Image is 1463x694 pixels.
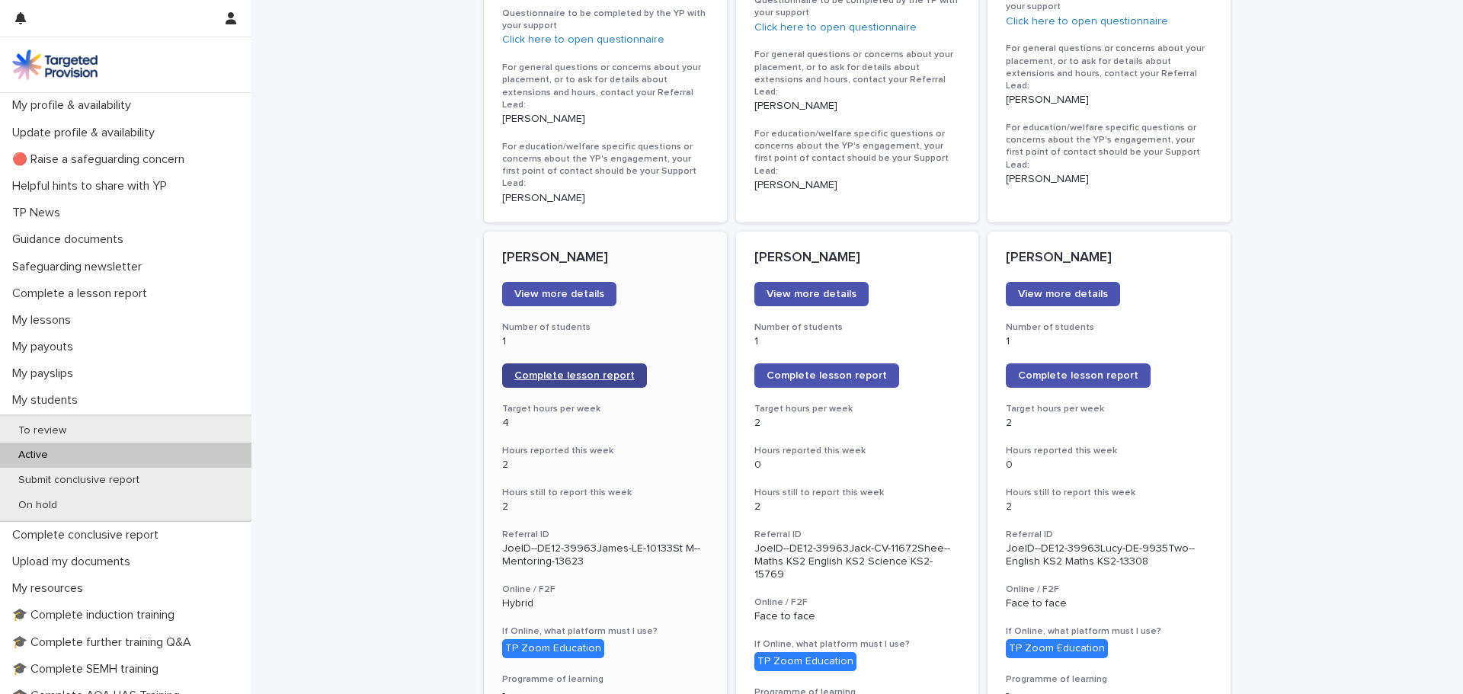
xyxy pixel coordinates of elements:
p: [PERSON_NAME] [1006,173,1212,186]
h3: Number of students [502,321,709,334]
p: Hybrid [502,597,709,610]
p: 2 [754,501,961,513]
p: Update profile & availability [6,126,167,140]
p: TP News [6,206,72,220]
div: TP Zoom Education [1006,639,1108,658]
p: Safeguarding newsletter [6,260,154,274]
span: Complete lesson report [1018,370,1138,381]
p: 🎓 Complete induction training [6,608,187,622]
p: 2 [502,501,709,513]
h3: Referral ID [754,529,961,541]
span: Complete lesson report [514,370,635,381]
p: My students [6,393,90,408]
h3: Number of students [754,321,961,334]
p: JoelD--DE12-39963Lucy-DE-9935Two--English KS2 Maths KS2-13308 [1006,542,1212,568]
p: On hold [6,499,69,512]
div: TP Zoom Education [502,639,604,658]
a: Click here to open questionnaire [502,34,664,45]
p: Complete conclusive report [6,528,171,542]
h3: Hours still to report this week [754,487,961,499]
p: Submit conclusive report [6,474,152,487]
p: Helpful hints to share with YP [6,179,179,193]
h3: Hours still to report this week [502,487,709,499]
h3: If Online, what platform must I use? [1006,625,1212,638]
h3: Referral ID [1006,529,1212,541]
h3: For education/welfare specific questions or concerns about the YP's engagement, your first point ... [1006,122,1212,171]
h3: Hours reported this week [502,445,709,457]
h3: Programme of learning [1006,673,1212,686]
span: View more details [1018,289,1108,299]
a: Complete lesson report [754,363,899,388]
h3: Referral ID [502,529,709,541]
p: 1 [1006,335,1212,348]
h3: Number of students [1006,321,1212,334]
p: Upload my documents [6,555,142,569]
p: My profile & availability [6,98,143,113]
h3: Online / F2F [754,596,961,609]
p: [PERSON_NAME] [502,250,709,267]
a: Complete lesson report [1006,363,1151,388]
p: Face to face [754,610,961,623]
a: Click here to open questionnaire [1006,16,1168,27]
span: Complete lesson report [767,370,887,381]
p: To review [6,424,78,437]
p: [PERSON_NAME] [754,250,961,267]
a: View more details [1006,282,1120,306]
p: My payslips [6,366,85,381]
p: 0 [754,459,961,472]
p: [PERSON_NAME] [502,192,709,205]
p: [PERSON_NAME] [1006,94,1212,107]
h3: Programme of learning [502,673,709,686]
p: 4 [502,417,709,430]
p: 🎓 Complete further training Q&A [6,635,203,650]
p: 🎓 Complete SEMH training [6,662,171,676]
p: [PERSON_NAME] [754,100,961,113]
h3: If Online, what platform must I use? [754,638,961,651]
p: JoelD--DE12-39963Jack-CV-11672Shee--Maths KS2 English KS2 Science KS2-15769 [754,542,961,580]
p: Complete a lesson report [6,286,159,301]
p: 2 [1006,501,1212,513]
a: View more details [754,282,869,306]
p: 1 [754,335,961,348]
p: My lessons [6,313,83,328]
h3: Hours reported this week [754,445,961,457]
p: JoelD--DE12-39963James-LE-10133St M--Mentoring-13623 [502,542,709,568]
p: My payouts [6,340,85,354]
h3: For general questions or concerns about your placement, or to ask for details about extensions an... [1006,43,1212,92]
p: [PERSON_NAME] [502,113,709,126]
div: TP Zoom Education [754,652,856,671]
h3: Hours reported this week [1006,445,1212,457]
p: [PERSON_NAME] [1006,250,1212,267]
img: M5nRWzHhSzIhMunXDL62 [12,50,98,80]
h3: Target hours per week [754,403,961,415]
a: Click here to open questionnaire [754,22,917,33]
p: 2 [1006,417,1212,430]
h3: For education/welfare specific questions or concerns about the YP's engagement, your first point ... [502,141,709,190]
span: View more details [767,289,856,299]
p: 2 [754,417,961,430]
h3: Questionnaire to be completed by the YP with your support [502,8,709,32]
h3: For general questions or concerns about your placement, or to ask for details about extensions an... [502,62,709,111]
p: [PERSON_NAME] [754,179,961,192]
p: 2 [502,459,709,472]
p: 0 [1006,459,1212,472]
p: 1 [502,335,709,348]
p: Guidance documents [6,232,136,247]
h3: Target hours per week [502,403,709,415]
p: My resources [6,581,95,596]
h3: For education/welfare specific questions or concerns about the YP's engagement, your first point ... [754,128,961,177]
h3: Online / F2F [502,584,709,596]
span: View more details [514,289,604,299]
a: View more details [502,282,616,306]
p: Face to face [1006,597,1212,610]
a: Complete lesson report [502,363,647,388]
h3: For general questions or concerns about your placement, or to ask for details about extensions an... [754,49,961,98]
h3: Online / F2F [1006,584,1212,596]
p: Active [6,449,60,462]
h3: If Online, what platform must I use? [502,625,709,638]
p: 🔴 Raise a safeguarding concern [6,152,197,167]
h3: Target hours per week [1006,403,1212,415]
h3: Hours still to report this week [1006,487,1212,499]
